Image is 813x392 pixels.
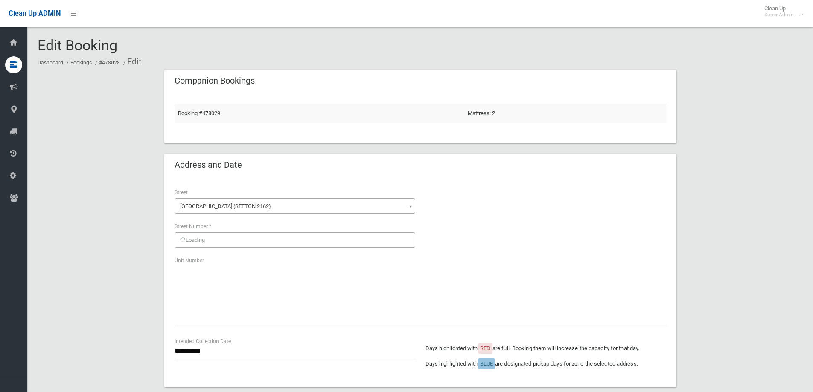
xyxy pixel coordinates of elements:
[764,12,794,18] small: Super Admin
[480,360,493,367] span: BLUE
[480,345,490,351] span: RED
[425,359,666,369] p: Days highlighted with are designated pickup days for zone the selected address.
[175,232,415,248] div: Loading
[178,110,220,116] a: Booking #478029
[464,104,666,123] td: Mattress: 2
[164,157,252,173] header: Address and Date
[9,9,61,17] span: Clean Up ADMIN
[99,60,120,66] a: #478028
[177,200,413,212] span: Torrington Avenue (SEFTON 2162)
[175,198,415,214] span: Torrington Avenue (SEFTON 2162)
[760,5,802,18] span: Clean Up
[70,60,92,66] a: Bookings
[121,54,142,70] li: Edit
[38,60,63,66] a: Dashboard
[164,73,265,89] header: Companion Bookings
[425,343,666,354] p: Days highlighted with are full. Booking them will increase the capacity for that day.
[38,37,117,54] span: Edit Booking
